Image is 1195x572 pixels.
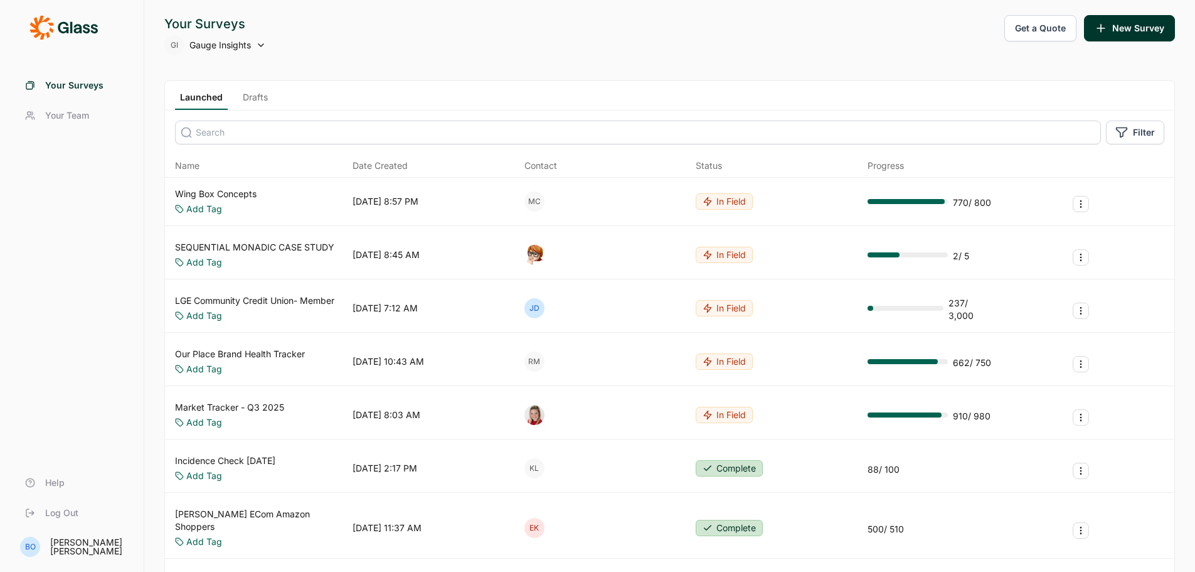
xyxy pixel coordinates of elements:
div: [DATE] 7:12 AM [353,302,418,315]
span: Filter [1133,126,1155,139]
span: Log Out [45,507,78,519]
button: Survey Actions [1073,409,1089,426]
button: In Field [696,300,753,316]
input: Search [175,121,1101,144]
a: Incidence Check [DATE] [175,455,275,467]
a: Add Tag [186,363,222,375]
div: GI [164,35,184,55]
a: Our Place Brand Health Tracker [175,348,305,360]
div: Contact [524,159,557,172]
button: In Field [696,353,753,370]
span: Name [175,159,199,172]
div: Your Surveys [164,15,266,33]
button: Filter [1106,121,1164,144]
div: [PERSON_NAME] [PERSON_NAME] [50,538,129,556]
button: Survey Actions [1073,356,1089,372]
span: Gauge Insights [189,39,251,51]
button: Complete [696,460,763,477]
button: New Survey [1084,15,1175,41]
a: LGE Community Credit Union- Member [175,294,334,307]
a: SEQUENTIAL MONADIC CASE STUDY [175,241,334,254]
button: In Field [696,193,753,210]
div: [DATE] 2:17 PM [353,462,417,475]
div: MC [524,192,544,212]
button: Survey Actions [1073,196,1089,212]
button: Survey Actions [1073,249,1089,266]
div: [DATE] 11:37 AM [353,522,422,534]
div: Progress [868,159,904,172]
a: Launched [175,91,228,110]
button: Get a Quote [1004,15,1076,41]
img: o7kyh2p2njg4amft5nuk.png [524,245,544,265]
a: Market Tracker - Q3 2025 [175,401,284,414]
div: [DATE] 8:45 AM [353,249,420,261]
button: Survey Actions [1073,303,1089,319]
div: BO [20,537,40,557]
button: Survey Actions [1073,463,1089,479]
a: Add Tag [186,256,222,269]
div: 662 / 750 [953,357,991,369]
a: Add Tag [186,416,222,429]
div: 2 / 5 [953,250,969,262]
button: Survey Actions [1073,522,1089,539]
div: 770 / 800 [953,197,991,209]
div: 500 / 510 [868,523,904,536]
a: Add Tag [186,203,222,215]
div: [DATE] 10:43 AM [353,355,424,368]
a: [PERSON_NAME] ECom Amazon Shoppers [175,508,348,533]
div: [DATE] 8:03 AM [353,409,420,421]
span: Your Team [45,109,89,122]
img: xuxf4ugoqyvqjdx4ebsr.png [524,405,544,425]
div: EK [524,518,544,538]
div: 910 / 980 [953,410,991,423]
span: Help [45,477,65,489]
a: Add Tag [186,536,222,548]
button: In Field [696,407,753,423]
div: Status [696,159,722,172]
a: Add Tag [186,310,222,322]
div: RM [524,352,544,372]
div: KL [524,458,544,478]
button: In Field [696,247,753,263]
div: 237 / 3,000 [948,297,993,322]
button: Complete [696,520,763,536]
div: [DATE] 8:57 PM [353,195,418,208]
div: 88 / 100 [868,463,900,476]
span: Your Surveys [45,79,104,92]
a: Drafts [238,91,273,110]
a: Wing Box Concepts [175,188,257,200]
span: Date Created [353,159,408,172]
a: Add Tag [186,470,222,482]
div: JD [524,298,544,318]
